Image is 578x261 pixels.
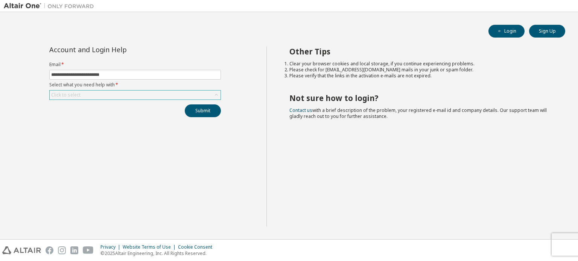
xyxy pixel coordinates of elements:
[289,73,552,79] li: Please verify that the links in the activation e-mails are not expired.
[289,47,552,56] h2: Other Tips
[289,107,312,113] a: Contact us
[529,25,565,38] button: Sign Up
[58,246,66,254] img: instagram.svg
[2,246,41,254] img: altair_logo.svg
[83,246,94,254] img: youtube.svg
[49,47,187,53] div: Account and Login Help
[50,91,221,100] div: Click to select
[100,250,217,256] p: © 2025 Altair Engineering, Inc. All Rights Reserved.
[49,82,221,88] label: Select what you need help with
[100,244,123,250] div: Privacy
[185,104,221,117] button: Submit
[123,244,178,250] div: Website Terms of Use
[49,62,221,68] label: Email
[51,92,81,98] div: Click to select
[289,61,552,67] li: Clear your browser cookies and local storage, if you continue experiencing problems.
[289,67,552,73] li: Please check for [EMAIL_ADDRESS][DOMAIN_NAME] mails in your junk or spam folder.
[289,107,547,119] span: with a brief description of the problem, your registered e-mail id and company details. Our suppo...
[4,2,98,10] img: Altair One
[46,246,53,254] img: facebook.svg
[488,25,525,38] button: Login
[178,244,217,250] div: Cookie Consent
[70,246,78,254] img: linkedin.svg
[289,93,552,103] h2: Not sure how to login?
